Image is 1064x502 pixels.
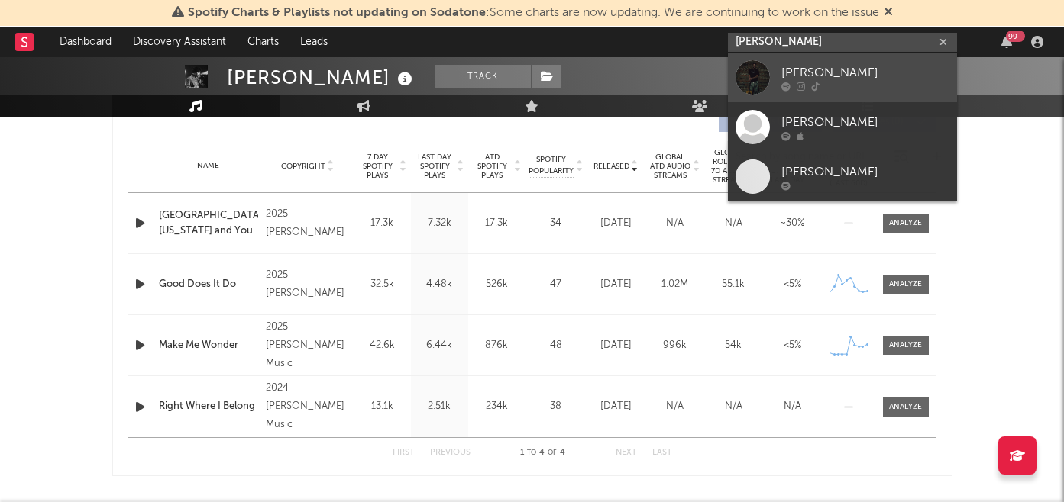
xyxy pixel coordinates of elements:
div: N/A [708,216,759,231]
div: 2025 [PERSON_NAME] [266,266,349,303]
input: Search for artists [728,33,957,52]
button: Previous [430,449,471,457]
span: : Some charts are now updating. We are continuing to work on the issue [188,7,879,19]
button: Originals(4) [719,112,822,132]
div: 1.02M [649,277,700,292]
a: [PERSON_NAME] [728,152,957,201]
a: [GEOGRAPHIC_DATA][US_STATE] and You [159,208,259,238]
div: 17.3k [357,216,407,231]
a: [PERSON_NAME] [728,102,957,152]
div: 234k [472,399,522,414]
div: 526k [472,277,522,292]
div: N/A [767,399,818,414]
div: 876k [472,338,522,353]
div: [DATE] [590,216,642,231]
div: [DATE] [590,399,642,414]
div: 13.1k [357,399,407,414]
button: 99+ [1001,36,1012,48]
span: Spotify Charts & Playlists not updating on Sodatone [188,7,486,19]
span: of [548,449,557,456]
a: Right Where I Belong [159,399,259,414]
div: [PERSON_NAME] [227,65,416,90]
a: Dashboard [49,27,122,57]
button: Track [435,65,531,88]
div: 54k [708,338,759,353]
div: <5% [767,338,818,353]
div: 7.32k [415,216,464,231]
div: 34 [529,216,583,231]
div: 2.51k [415,399,464,414]
div: N/A [649,399,700,414]
div: [PERSON_NAME] [781,163,949,181]
div: N/A [649,216,700,231]
div: 32.5k [357,277,407,292]
div: ~ 30 % [767,216,818,231]
div: 1 4 4 [501,444,585,462]
div: 4.48k [415,277,464,292]
div: 2025 [PERSON_NAME] Music [266,318,349,373]
span: to [527,449,536,456]
div: [PERSON_NAME] [781,63,949,82]
div: 48 [529,338,583,353]
a: Leads [289,27,338,57]
div: <5% [767,277,818,292]
div: 2025 [PERSON_NAME] [266,205,349,242]
div: 6.44k [415,338,464,353]
div: 99 + [1006,31,1025,42]
button: First [393,449,415,457]
div: 47 [529,277,583,292]
button: Next [616,449,637,457]
div: 996k [649,338,700,353]
div: [DATE] [590,277,642,292]
a: Make Me Wonder [159,338,259,353]
div: 38 [529,399,583,414]
div: 2024 [PERSON_NAME] Music [266,379,349,434]
div: 17.3k [472,216,522,231]
div: [DATE] [590,338,642,353]
div: 55.1k [708,277,759,292]
a: Good Does It Do [159,277,259,292]
a: Discovery Assistant [122,27,237,57]
span: Dismiss [884,7,893,19]
div: 42.6k [357,338,407,353]
a: Charts [237,27,289,57]
div: N/A [708,399,759,414]
a: [PERSON_NAME] [728,53,957,102]
div: [PERSON_NAME] [781,113,949,131]
button: Last [652,449,672,457]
